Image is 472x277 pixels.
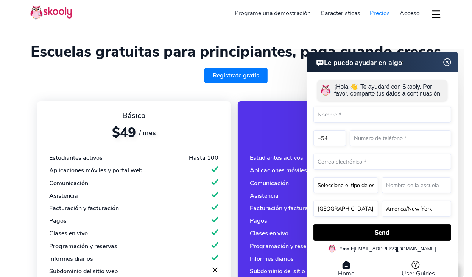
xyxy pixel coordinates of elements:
[49,255,93,263] div: Informes diarios
[230,7,316,19] a: Programe una demostración
[49,217,67,225] div: Pagos
[49,166,142,175] div: Aplicaciones móviles y portal web
[365,7,395,19] a: Precios
[204,68,268,83] a: Registrate gratis
[316,7,365,19] a: Características
[49,229,88,238] div: Clases en vivo
[30,42,442,61] h1: Escuelas gratuitas para principiantes, paga cuando creces
[49,179,88,187] div: Comunicación
[189,154,218,162] div: Hasta 100
[30,5,72,20] img: Skooly
[49,154,103,162] div: Estudiantes activos
[370,9,390,17] span: Precios
[49,192,78,200] div: Asistencia
[139,128,156,137] span: / mes
[112,124,136,142] span: $49
[49,267,118,275] div: Subdominio del sitio web
[49,242,117,250] div: Programación y reservas
[431,5,442,23] button: dropdown menu
[395,7,425,19] a: Acceso
[49,110,218,121] div: Básico
[400,9,420,17] span: Acceso
[49,204,119,212] div: Facturación y facturación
